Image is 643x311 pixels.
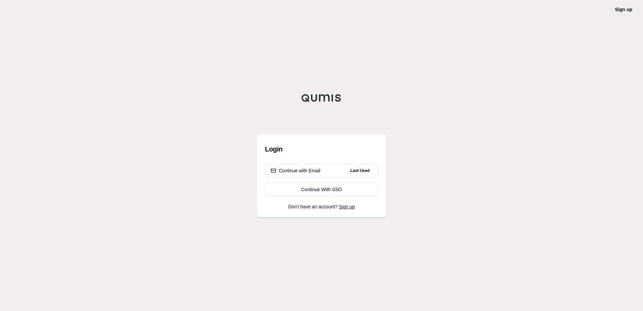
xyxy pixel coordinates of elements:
[348,167,372,175] span: Last Used
[615,7,632,12] a: Sign up
[265,142,378,156] h3: Login
[339,204,355,209] a: Sign up
[301,94,342,102] img: Qumis
[265,164,378,177] button: Continue with EmailLast Used
[271,167,320,174] div: Continue with Email
[265,183,378,196] a: Continue With SSO
[265,204,378,209] p: Don't have an account?
[271,186,372,193] div: Continue With SSO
